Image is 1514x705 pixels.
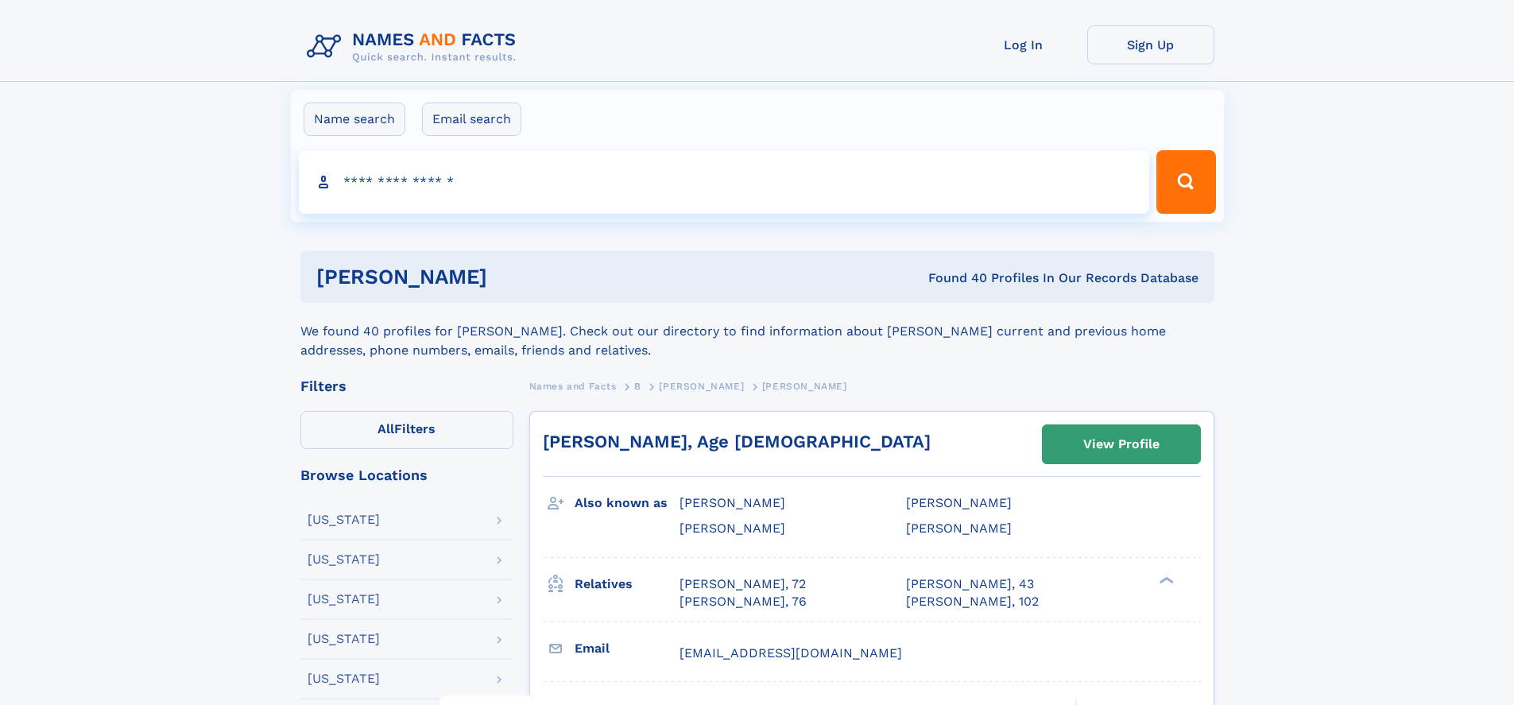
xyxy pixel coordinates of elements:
[1087,25,1214,64] a: Sign Up
[575,635,680,662] h3: Email
[906,521,1012,536] span: [PERSON_NAME]
[634,381,641,392] span: B
[680,521,785,536] span: [PERSON_NAME]
[680,593,807,610] a: [PERSON_NAME], 76
[634,376,641,396] a: B
[906,593,1039,610] a: [PERSON_NAME], 102
[575,571,680,598] h3: Relatives
[300,25,529,68] img: Logo Names and Facts
[529,376,617,396] a: Names and Facts
[308,553,380,566] div: [US_STATE]
[316,267,708,287] h1: [PERSON_NAME]
[300,379,513,393] div: Filters
[308,593,380,606] div: [US_STATE]
[378,421,394,436] span: All
[762,381,847,392] span: [PERSON_NAME]
[300,468,513,482] div: Browse Locations
[680,645,902,660] span: [EMAIL_ADDRESS][DOMAIN_NAME]
[308,672,380,685] div: [US_STATE]
[960,25,1087,64] a: Log In
[308,513,380,526] div: [US_STATE]
[1156,150,1215,214] button: Search Button
[906,495,1012,510] span: [PERSON_NAME]
[680,495,785,510] span: [PERSON_NAME]
[659,376,744,396] a: [PERSON_NAME]
[422,103,521,136] label: Email search
[906,575,1034,593] a: [PERSON_NAME], 43
[707,269,1198,287] div: Found 40 Profiles In Our Records Database
[308,633,380,645] div: [US_STATE]
[1156,575,1175,585] div: ❯
[575,490,680,517] h3: Also known as
[1083,426,1160,463] div: View Profile
[680,575,806,593] a: [PERSON_NAME], 72
[543,432,931,451] a: [PERSON_NAME], Age [DEMOGRAPHIC_DATA]
[659,381,744,392] span: [PERSON_NAME]
[299,150,1150,214] input: search input
[300,411,513,449] label: Filters
[304,103,405,136] label: Name search
[1043,425,1200,463] a: View Profile
[300,303,1214,360] div: We found 40 profiles for [PERSON_NAME]. Check out our directory to find information about [PERSON...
